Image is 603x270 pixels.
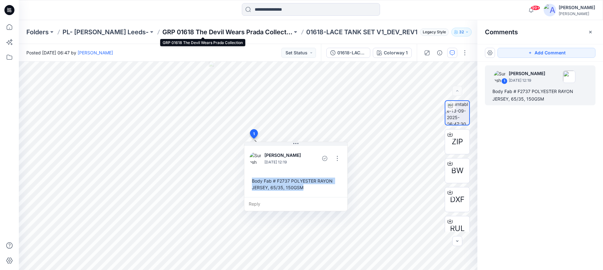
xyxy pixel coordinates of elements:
[253,131,255,137] span: 1
[435,48,445,58] button: Details
[264,152,306,159] p: [PERSON_NAME]
[26,28,49,36] a: Folders
[459,29,464,36] p: 32
[494,70,506,83] img: Suresh Perera
[420,28,449,36] span: Legacy Style
[451,28,472,36] button: 32
[485,28,518,36] h2: Comments
[326,48,370,58] button: 01618-LACE TANK SET V1_DEV_REV1
[373,48,412,58] button: Colorway 1
[417,28,449,36] button: Legacy Style
[78,50,113,55] a: [PERSON_NAME]
[249,152,262,165] img: Suresh Perera
[249,175,342,193] div: Body Fab # F2737 POLYESTER RAYON JERSEY, 65/35, 150GSM
[264,159,306,165] p: [DATE] 12:19
[384,49,408,56] div: Colorway 1
[497,48,595,58] button: Add Comment
[306,28,417,36] p: 01618-LACE TANK SET V1_DEV_REV1
[559,11,595,16] div: [PERSON_NAME]
[559,4,595,11] div: [PERSON_NAME]
[447,101,469,125] img: turntable-13-09-2025-06:47:30
[62,28,149,36] a: PL- [PERSON_NAME] Leeds-
[531,5,540,10] span: 99+
[244,197,347,211] div: Reply
[452,136,463,147] span: ZIP
[501,78,508,84] div: 1
[509,70,545,77] p: [PERSON_NAME]
[450,194,464,205] span: DXF
[337,49,366,56] div: 01618-LACE TANK SET V1_DEV_REV1
[162,28,292,36] a: GRP 01618 The Devil Wears Prada Collection
[26,49,113,56] span: Posted [DATE] 06:47 by
[509,77,545,84] p: [DATE] 12:19
[450,223,465,234] span: RUL
[451,165,464,176] span: BW
[492,88,588,103] div: Body Fab # F2737 POLYESTER RAYON JERSEY, 65/35, 150GSM
[544,4,556,16] img: avatar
